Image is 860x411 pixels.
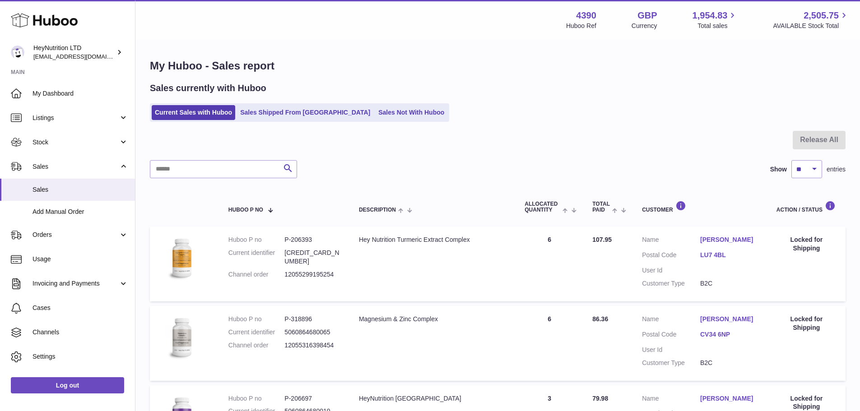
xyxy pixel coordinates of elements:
[33,89,128,98] span: My Dashboard
[700,236,758,244] a: [PERSON_NAME]
[773,22,849,30] span: AVAILABLE Stock Total
[33,255,128,263] span: Usage
[228,341,285,350] dt: Channel order
[592,201,610,213] span: Total paid
[228,249,285,266] dt: Current identifier
[776,236,837,253] div: Locked for Shipping
[228,270,285,279] dt: Channel order
[700,251,758,259] a: LU7 4BL
[33,185,128,194] span: Sales
[700,330,758,339] a: CV34 6NP
[33,352,128,361] span: Settings
[700,315,758,323] a: [PERSON_NAME]
[642,279,700,288] dt: Customer Type
[642,359,700,367] dt: Customer Type
[284,394,341,403] dd: P-206697
[804,9,839,22] span: 2,505.75
[33,231,119,239] span: Orders
[284,315,341,323] dd: P-318896
[237,105,373,120] a: Sales Shipped From [GEOGRAPHIC_DATA]
[284,249,341,266] dd: [CREDIT_CARD_NUMBER]
[516,306,583,381] td: 6
[33,279,119,288] span: Invoicing and Payments
[637,9,657,22] strong: GBP
[33,328,128,337] span: Channels
[576,9,596,22] strong: 4390
[359,394,507,403] div: HeyNutrition [GEOGRAPHIC_DATA]
[375,105,447,120] a: Sales Not With Huboo
[284,270,341,279] dd: 12055299195254
[592,395,608,402] span: 79.98
[642,236,700,246] dt: Name
[693,9,728,22] span: 1,954.83
[228,328,285,337] dt: Current identifier
[642,394,700,405] dt: Name
[697,22,738,30] span: Total sales
[770,165,787,174] label: Show
[150,59,846,73] h1: My Huboo - Sales report
[359,207,396,213] span: Description
[359,315,507,323] div: Magnesium & Zinc Complex
[642,201,758,213] div: Customer
[150,82,266,94] h2: Sales currently with Huboo
[284,236,341,244] dd: P-206393
[159,315,204,360] img: 43901725567059.jpg
[284,328,341,337] dd: 5060864680065
[642,346,700,354] dt: User Id
[700,279,758,288] dd: B2C
[592,236,612,243] span: 107.95
[152,105,235,120] a: Current Sales with Huboo
[228,394,285,403] dt: Huboo P no
[776,201,837,213] div: Action / Status
[592,315,608,323] span: 86.36
[693,9,738,30] a: 1,954.83 Total sales
[642,330,700,341] dt: Postal Code
[516,226,583,301] td: 6
[700,359,758,367] dd: B2C
[773,9,849,30] a: 2,505.75 AVAILABLE Stock Total
[228,236,285,244] dt: Huboo P no
[525,201,560,213] span: ALLOCATED Quantity
[33,44,115,61] div: HeyNutrition LTD
[11,377,124,393] a: Log out
[642,251,700,262] dt: Postal Code
[159,236,204,281] img: 43901725567759.jpeg
[33,138,119,147] span: Stock
[642,266,700,275] dt: User Id
[33,162,119,171] span: Sales
[827,165,846,174] span: entries
[228,207,263,213] span: Huboo P no
[359,236,507,244] div: Hey Nutrition Turmeric Extract Complex
[11,46,24,59] img: internalAdmin-4390@internal.huboo.com
[632,22,657,30] div: Currency
[700,394,758,403] a: [PERSON_NAME]
[33,208,128,216] span: Add Manual Order
[33,53,133,60] span: [EMAIL_ADDRESS][DOMAIN_NAME]
[566,22,596,30] div: Huboo Ref
[284,341,341,350] dd: 12055316398454
[33,304,128,312] span: Cases
[776,315,837,332] div: Locked for Shipping
[642,315,700,326] dt: Name
[33,114,119,122] span: Listings
[228,315,285,323] dt: Huboo P no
